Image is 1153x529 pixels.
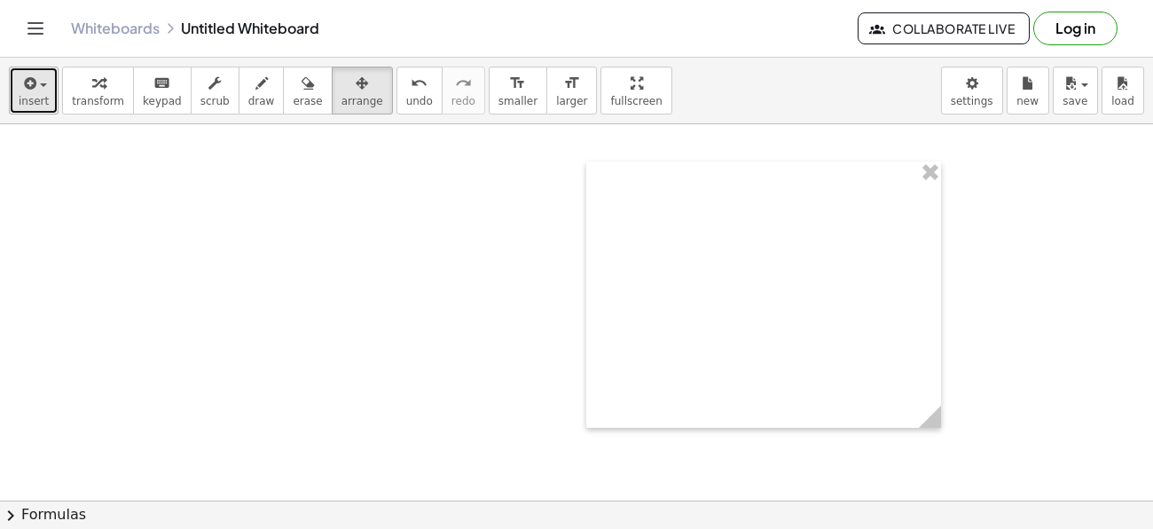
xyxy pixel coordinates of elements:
[200,95,230,107] span: scrub
[509,73,526,94] i: format_size
[406,95,433,107] span: undo
[1016,95,1039,107] span: new
[610,95,662,107] span: fullscreen
[951,95,993,107] span: settings
[873,20,1015,36] span: Collaborate Live
[396,67,443,114] button: undoundo
[19,95,49,107] span: insert
[1007,67,1049,114] button: new
[1053,67,1098,114] button: save
[71,20,160,37] a: Whiteboards
[133,67,192,114] button: keyboardkeypad
[546,67,597,114] button: format_sizelarger
[1102,67,1144,114] button: load
[293,95,322,107] span: erase
[1111,95,1134,107] span: load
[143,95,182,107] span: keypad
[858,12,1030,44] button: Collaborate Live
[941,67,1003,114] button: settings
[489,67,547,114] button: format_sizesmaller
[191,67,239,114] button: scrub
[9,67,59,114] button: insert
[72,95,124,107] span: transform
[341,95,383,107] span: arrange
[451,95,475,107] span: redo
[1033,12,1118,45] button: Log in
[455,73,472,94] i: redo
[556,95,587,107] span: larger
[248,95,275,107] span: draw
[498,95,537,107] span: smaller
[283,67,332,114] button: erase
[442,67,485,114] button: redoredo
[153,73,170,94] i: keyboard
[332,67,393,114] button: arrange
[411,73,427,94] i: undo
[1063,95,1087,107] span: save
[563,73,580,94] i: format_size
[239,67,285,114] button: draw
[600,67,671,114] button: fullscreen
[62,67,134,114] button: transform
[21,14,50,43] button: Toggle navigation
